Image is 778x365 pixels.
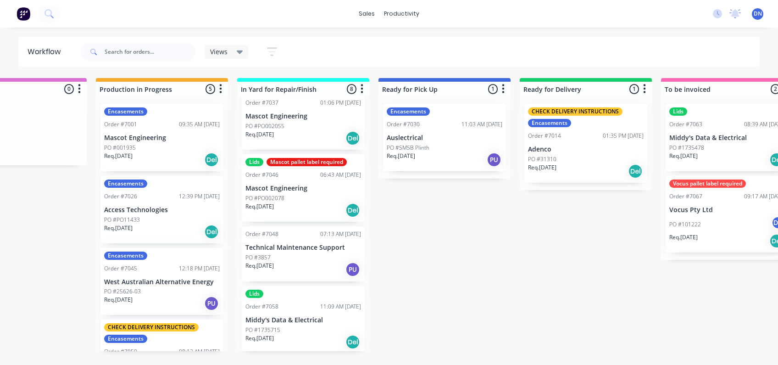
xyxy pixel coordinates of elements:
div: Encasements [528,119,571,127]
div: Order #7050 [104,348,137,356]
div: EncasementsOrder #700109:35 AM [DATE]Mascot EngineeringPO #001935Req.[DATE]Del [100,104,223,171]
div: Order #7030 [387,120,420,129]
p: Req. [DATE] [669,233,698,241]
p: PO #1735478 [669,144,704,152]
p: PO #1735715 [245,326,280,334]
p: Mascot Engineering [104,134,220,142]
div: 11:09 AM [DATE] [320,303,361,311]
p: Middy's Data & Electrical [245,316,361,324]
div: Del [345,335,360,349]
p: Req. [DATE] [104,296,133,304]
p: Req. [DATE] [669,152,698,160]
div: 12:39 PM [DATE] [179,192,220,201]
div: 11:03 AM [DATE] [461,120,502,129]
p: Req. [DATE] [387,152,415,160]
p: Access Technologies [104,206,220,214]
div: sales [354,7,379,21]
div: EncasementsOrder #704512:18 PM [DATE]West Australian Alternative EnergyPO #25626-03Req.[DATE]PU [100,248,223,315]
div: 07:13 AM [DATE] [320,230,361,238]
p: Req. [DATE] [245,262,274,270]
p: PO #PO11433 [104,216,140,224]
div: Lids [245,158,263,166]
p: PO #SMSB Plinth [387,144,429,152]
div: productivity [379,7,424,21]
div: Order #7037 [245,99,278,107]
div: Order #7058 [245,303,278,311]
div: Order #7048 [245,230,278,238]
div: Encasements [104,107,147,116]
div: Del [628,164,643,179]
p: PO #31310 [528,155,556,163]
div: Order #7001 [104,120,137,129]
div: Lids [245,290,263,298]
div: Del [204,225,219,239]
div: 01:06 PM [DATE] [320,99,361,107]
div: Order #703701:06 PM [DATE]Mascot EngineeringPO #PO002055Req.[DATE]Del [242,71,365,150]
div: Lids [669,107,687,116]
p: PO #101222 [669,220,701,229]
div: Del [345,131,360,146]
p: Req. [DATE] [104,152,133,160]
div: Vocus pallet label required [669,180,746,188]
div: 12:18 PM [DATE] [179,264,220,273]
div: EncasementsOrder #703011:03 AM [DATE]AuslectricalPO #SMSB PlinthReq.[DATE]PU [383,104,506,171]
span: DN [754,10,762,18]
div: Mascot pallet label required [267,158,347,166]
div: Order #7045 [104,264,137,273]
p: PO #PO002055 [245,122,284,130]
div: Order #7063 [669,120,702,129]
p: PO #3857 [245,253,271,262]
p: PO #PO002078 [245,194,284,202]
p: Technical Maintenance Support [245,244,361,252]
div: Encasements [104,335,147,343]
div: 01:35 PM [DATE] [603,132,644,140]
p: Req. [DATE] [528,163,556,172]
input: Search for orders... [105,43,195,61]
p: Req. [DATE] [245,202,274,211]
div: LidsMascot pallet label requiredOrder #704606:43 AM [DATE]Mascot EngineeringPO #PO002078Req.[DATE... [242,154,365,222]
p: Req. [DATE] [104,224,133,232]
p: Auslectrical [387,134,502,142]
div: PU [204,296,219,311]
div: Del [345,203,360,218]
p: Mascot Engineering [245,185,361,192]
div: 06:43 AM [DATE] [320,171,361,179]
div: Encasements [387,107,430,116]
div: EncasementsOrder #702612:39 PM [DATE]Access TechnologiesPO #PO11433Req.[DATE]Del [100,176,223,243]
div: 09:35 AM [DATE] [179,120,220,129]
p: Req. [DATE] [245,130,274,139]
p: PO #25626-03 [104,287,141,296]
div: PU [487,152,501,167]
img: Factory [17,7,30,21]
p: Req. [DATE] [245,334,274,343]
div: Workflow [28,46,65,57]
span: Views [210,47,228,56]
p: Mascot Engineering [245,112,361,120]
p: PO #001935 [104,144,136,152]
div: 08:12 AM [DATE] [179,348,220,356]
p: Adenco [528,146,644,153]
div: CHECK DELIVERY INSTRUCTIONS [104,323,199,331]
div: Order #704807:13 AM [DATE]Technical Maintenance SupportPO #3857Req.[DATE]PU [242,226,365,281]
div: Encasements [104,180,147,188]
div: Order #7067 [669,192,702,201]
div: Order #7026 [104,192,137,201]
div: Del [204,152,219,167]
div: Order #7014 [528,132,561,140]
div: PU [345,262,360,277]
div: CHECK DELIVERY INSTRUCTIONSEncasementsOrder #701401:35 PM [DATE]AdencoPO #31310Req.[DATE]Del [524,104,647,183]
div: Encasements [104,252,147,260]
div: CHECK DELIVERY INSTRUCTIONS [528,107,622,116]
p: West Australian Alternative Energy [104,278,220,286]
div: Order #7046 [245,171,278,179]
div: LidsOrder #705811:09 AM [DATE]Middy's Data & ElectricalPO #1735715Req.[DATE]Del [242,286,365,354]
